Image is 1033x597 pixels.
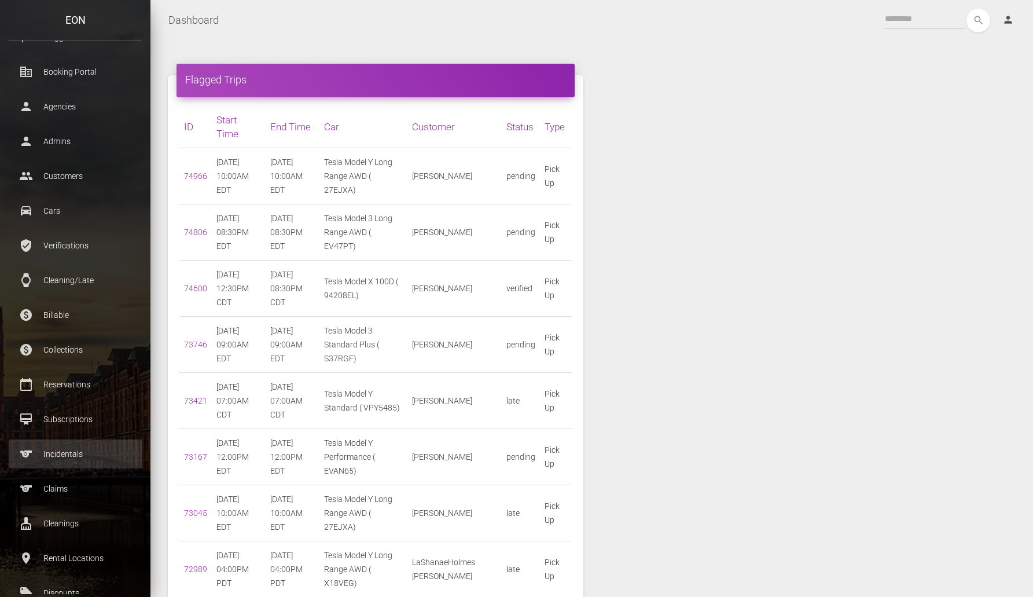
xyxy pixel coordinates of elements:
a: verified_user Verifications [9,231,142,260]
th: Start Time [212,106,266,148]
p: Collections [17,341,133,358]
th: Type [540,106,571,148]
td: [DATE] 10:00AM EDT [266,148,319,204]
button: search [966,9,990,32]
td: Tesla Model X 100D ( 94208EL) [319,261,407,317]
td: [DATE] 09:00AM EDT [212,317,266,373]
p: Booking Portal [17,63,133,80]
td: [DATE] 09:00AM EDT [266,317,319,373]
p: Cleanings [17,515,133,532]
td: [PERSON_NAME] [407,261,502,317]
td: Pick Up [540,429,571,485]
a: calendar_today Reservations [9,370,142,399]
a: 74966 [184,171,207,181]
th: Customer [407,106,502,148]
td: Tesla Model 3 Long Range AWD ( EV47PT) [319,204,407,261]
td: [PERSON_NAME] [407,429,502,485]
td: [PERSON_NAME] [407,485,502,541]
a: people Customers [9,162,142,191]
a: cleaning_services Cleanings [9,509,142,538]
td: Tesla Model Y Standard ( VPY5485) [319,373,407,429]
td: [DATE] 08:30PM CDT [266,261,319,317]
td: Tesla Model 3 Standard Plus ( S37RGF) [319,317,407,373]
p: Cars [17,202,133,219]
i: person [1002,14,1014,25]
td: late [502,373,540,429]
td: [DATE] 12:00PM EDT [212,429,266,485]
a: card_membership Subscriptions [9,405,142,434]
a: watch Cleaning/Late [9,266,142,295]
td: [DATE] 12:30PM CDT [212,261,266,317]
a: paid Collections [9,335,142,364]
td: [DATE] 07:00AM CDT [212,373,266,429]
p: Claims [17,480,133,497]
a: 73746 [184,340,207,349]
td: [DATE] 08:30PM EDT [266,204,319,261]
p: Customers [17,167,133,185]
td: Pick Up [540,317,571,373]
td: [PERSON_NAME] [407,317,502,373]
td: [DATE] 08:30PM EDT [212,204,266,261]
td: late [502,485,540,541]
p: Cleaning/Late [17,272,133,289]
th: ID [179,106,212,148]
p: Rental Locations [17,550,133,567]
p: Billable [17,306,133,324]
td: [DATE] 10:00AM EDT [266,485,319,541]
td: Tesla Model Y Long Range AWD ( 27EJXA) [319,148,407,204]
td: Pick Up [540,204,571,261]
a: 74600 [184,284,207,293]
p: Incidentals [17,445,133,463]
a: 74806 [184,228,207,237]
td: Pick Up [540,373,571,429]
a: person Agencies [9,92,142,121]
a: 73421 [184,396,207,405]
a: 73045 [184,508,207,518]
h4: Flagged Trips [185,72,566,87]
a: sports Claims [9,474,142,503]
p: Agencies [17,98,133,115]
a: drive_eta Cars [9,196,142,225]
td: [PERSON_NAME] [407,148,502,204]
a: Dashboard [168,6,219,35]
a: place Rental Locations [9,544,142,573]
td: [DATE] 10:00AM EDT [212,485,266,541]
td: Pick Up [540,261,571,317]
a: person [994,9,1024,32]
td: [PERSON_NAME] [407,373,502,429]
p: Admins [17,133,133,150]
a: 72989 [184,565,207,574]
td: pending [502,204,540,261]
td: [PERSON_NAME] [407,204,502,261]
a: sports Incidentals [9,439,142,468]
td: Tesla Model Y Performance ( EVAN65) [319,429,407,485]
td: pending [502,429,540,485]
td: verified [502,261,540,317]
p: Subscriptions [17,411,133,428]
a: person Admins [9,127,142,156]
a: paid Billable [9,301,142,329]
th: Car [319,106,407,148]
td: [DATE] 12:00PM EDT [266,429,319,485]
td: pending [502,317,540,373]
p: Verifications [17,237,133,254]
td: Tesla Model Y Long Range AWD ( 27EJXA) [319,485,407,541]
td: Pick Up [540,485,571,541]
td: Pick Up [540,148,571,204]
a: corporate_fare Booking Portal [9,57,142,86]
th: Status [502,106,540,148]
td: [DATE] 10:00AM EDT [212,148,266,204]
th: End Time [266,106,319,148]
a: 73167 [184,452,207,462]
td: [DATE] 07:00AM CDT [266,373,319,429]
td: pending [502,148,540,204]
p: Reservations [17,376,133,393]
